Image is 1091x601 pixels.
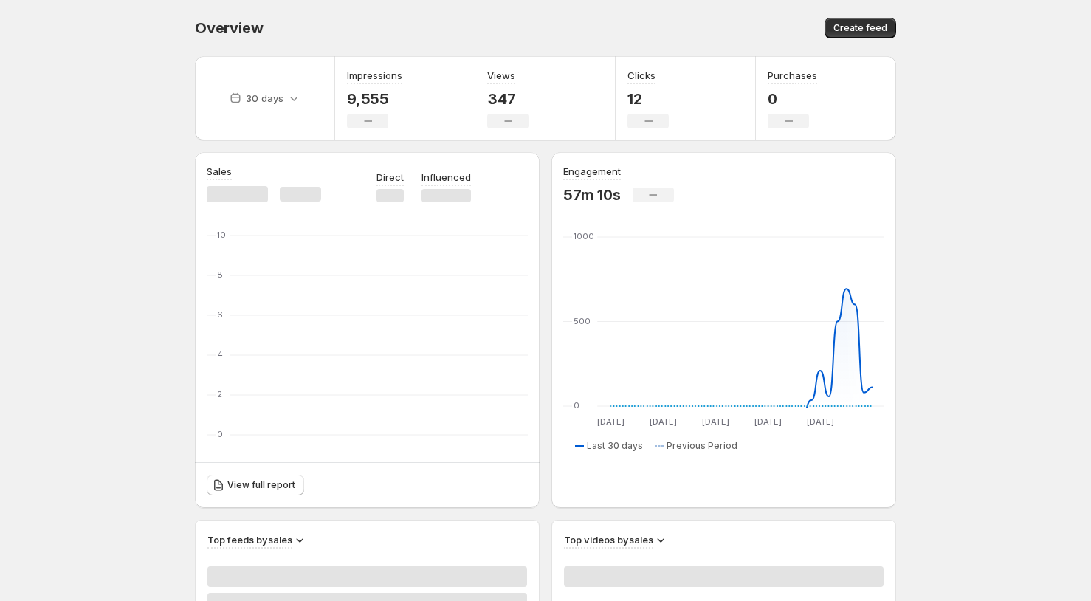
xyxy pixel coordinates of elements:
[195,19,263,37] span: Overview
[597,416,624,427] text: [DATE]
[667,440,737,452] span: Previous Period
[217,429,223,439] text: 0
[217,389,222,399] text: 2
[825,18,896,38] button: Create feed
[754,416,782,427] text: [DATE]
[246,91,283,106] p: 30 days
[627,90,669,108] p: 12
[574,400,579,411] text: 0
[627,68,655,83] h3: Clicks
[217,349,223,360] text: 4
[217,230,226,240] text: 10
[207,475,304,495] a: View full report
[768,68,817,83] h3: Purchases
[563,186,621,204] p: 57m 10s
[650,416,677,427] text: [DATE]
[376,170,404,185] p: Direct
[587,440,643,452] span: Last 30 days
[207,164,232,179] h3: Sales
[564,532,653,547] h3: Top videos by sales
[227,479,295,491] span: View full report
[207,532,292,547] h3: Top feeds by sales
[768,90,817,108] p: 0
[563,164,621,179] h3: Engagement
[347,90,402,108] p: 9,555
[487,90,529,108] p: 347
[217,309,223,320] text: 6
[217,269,223,280] text: 8
[574,316,591,326] text: 500
[807,416,834,427] text: [DATE]
[347,68,402,83] h3: Impressions
[487,68,515,83] h3: Views
[702,416,729,427] text: [DATE]
[421,170,471,185] p: Influenced
[833,22,887,34] span: Create feed
[574,231,594,241] text: 1000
